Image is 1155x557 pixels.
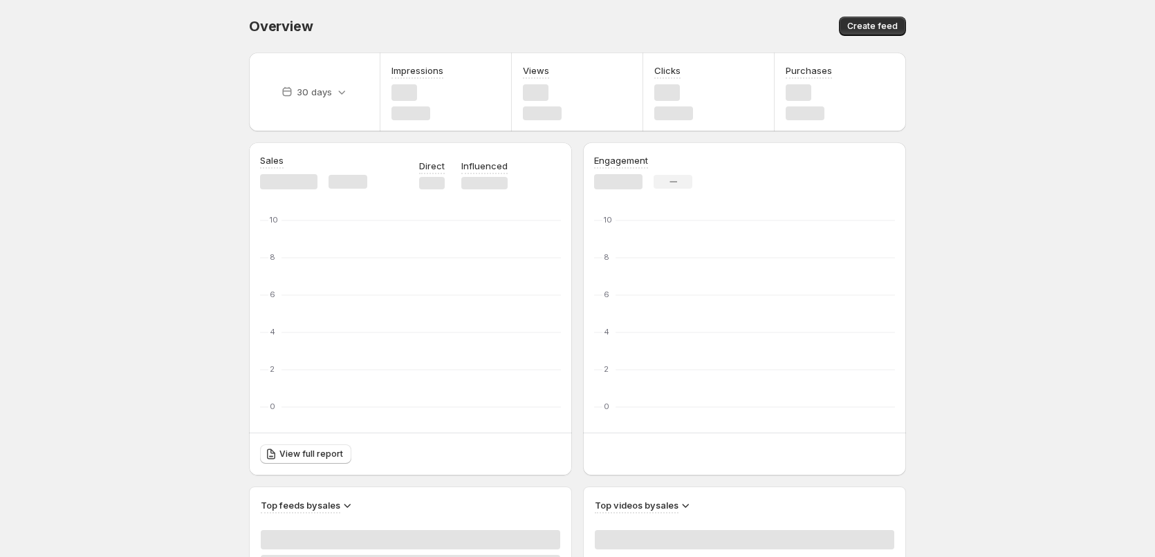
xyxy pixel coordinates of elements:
[279,449,343,460] span: View full report
[594,153,648,167] h3: Engagement
[419,159,445,173] p: Direct
[261,498,340,512] h3: Top feeds by sales
[270,402,275,411] text: 0
[604,364,609,374] text: 2
[270,327,275,337] text: 4
[839,17,906,36] button: Create feed
[461,159,508,173] p: Influenced
[604,290,609,299] text: 6
[260,153,284,167] h3: Sales
[270,252,275,262] text: 8
[391,64,443,77] h3: Impressions
[270,215,278,225] text: 10
[260,444,351,464] a: View full report
[604,402,609,411] text: 0
[847,21,898,32] span: Create feed
[249,18,313,35] span: Overview
[654,64,681,77] h3: Clicks
[297,85,332,99] p: 30 days
[270,364,275,374] text: 2
[604,252,609,262] text: 8
[604,215,612,225] text: 10
[604,327,609,337] text: 4
[595,498,678,512] h3: Top videos by sales
[786,64,832,77] h3: Purchases
[523,64,549,77] h3: Views
[270,290,275,299] text: 6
